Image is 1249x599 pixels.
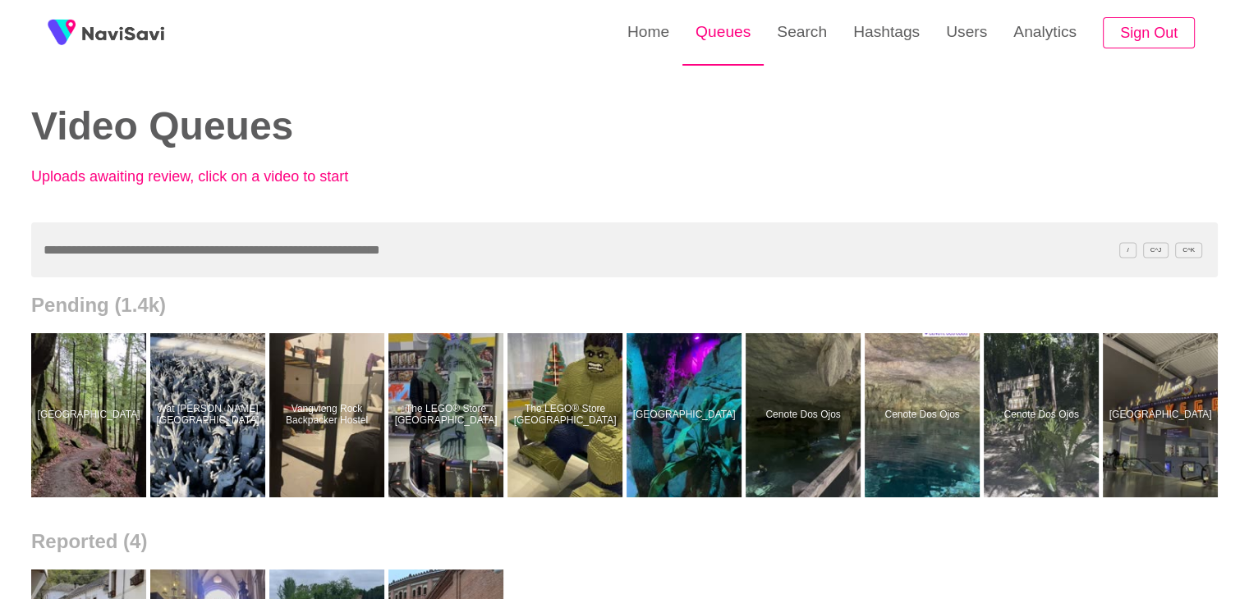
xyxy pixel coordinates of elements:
[269,333,388,497] a: Vangvieng Rock Backpacker HostelVangvieng Rock Backpacker Hostel
[507,333,627,497] a: The LEGO® Store [GEOGRAPHIC_DATA]The LEGO® Store Fifth Avenue
[984,333,1103,497] a: Cenote Dos OjosCenote Dos Ojos
[388,333,507,497] a: The LEGO® Store [GEOGRAPHIC_DATA]The LEGO® Store Fifth Avenue
[31,333,150,497] a: [GEOGRAPHIC_DATA]Hocking Hills State Park
[31,530,1218,553] h2: Reported (4)
[1175,242,1202,258] span: C^K
[1143,242,1169,258] span: C^J
[1103,333,1222,497] a: [GEOGRAPHIC_DATA]Las Vegas Airport
[31,294,1218,317] h2: Pending (1.4k)
[746,333,865,497] a: Cenote Dos OjosCenote Dos Ojos
[31,168,393,185] p: Uploads awaiting review, click on a video to start
[82,25,164,41] img: fireSpot
[31,105,599,149] h2: Video Queues
[1103,17,1195,49] button: Sign Out
[627,333,746,497] a: [GEOGRAPHIC_DATA]Catawba Science Center
[150,333,269,497] a: Wat [PERSON_NAME][GEOGRAPHIC_DATA]Wat Rong Khun - White Temple
[865,333,984,497] a: Cenote Dos OjosCenote Dos Ojos
[41,12,82,53] img: fireSpot
[1119,242,1136,258] span: /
